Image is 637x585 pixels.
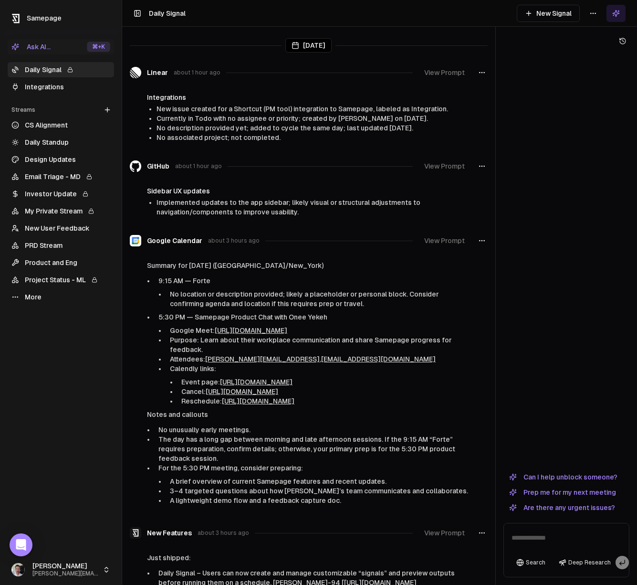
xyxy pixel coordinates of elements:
span: about 1 hour ago [175,162,222,170]
span: Linear [147,68,168,77]
a: [EMAIL_ADDRESS][DOMAIN_NAME] [321,355,436,363]
li: No unusually early meetings. [155,425,470,435]
p: Notes and callouts [147,410,470,419]
button: View Prompt [418,64,470,81]
a: New User Feedback [8,221,114,236]
span: No description provided yet; added to cycle the same day; last updated [DATE]. [157,124,413,132]
p: 9:15 AM — Forte [158,276,470,286]
div: Streams [8,102,114,117]
img: Linear [130,67,141,78]
span: Google Calendar [147,236,202,245]
li: A lightweight demo flow and a feedback capture doc. [166,496,470,505]
span: about 3 hours ago [198,529,249,537]
button: Search [512,556,550,569]
div: [DATE] [285,38,332,53]
a: Daily Standup [8,135,114,150]
li: Google Meet: [166,326,470,335]
li: Event page: [178,377,470,387]
li: Purpose: Learn about their workplace communication and share Samepage progress for feedback. [166,335,470,354]
span: Currently in Todo with no assignee or priority; created by [PERSON_NAME] on [DATE]. [157,115,428,122]
button: New Signal [517,5,580,22]
li: Attendees: , [166,354,470,364]
span: [PERSON_NAME][EMAIL_ADDRESS] [32,570,99,577]
li: Cancel: [178,387,470,396]
div: ⌘ +K [87,42,110,52]
a: My Private Stream [8,203,114,219]
img: GitHub [130,160,141,171]
a: Integrations [8,79,114,95]
button: View Prompt [418,232,470,249]
span: New Features [147,528,192,538]
button: View Prompt [418,158,470,175]
button: Deep Research [554,556,616,569]
button: Ask AI...⌘+K [8,39,114,54]
span: Implemented updates to the app sidebar; likely visual or structural adjustments to navigation/com... [157,199,420,216]
button: View Prompt [418,524,470,542]
a: More [8,289,114,305]
a: Design Updates [8,152,114,167]
button: [PERSON_NAME][PERSON_NAME][EMAIL_ADDRESS] [8,558,114,581]
img: _image [11,563,25,576]
li: The day has a long gap between morning and late afternoon sessions. If the 9:15 AM “Forte” requir... [155,435,470,463]
span: No associated project; not completed. [157,134,281,141]
a: [URL][DOMAIN_NAME] [206,388,278,395]
a: [URL][DOMAIN_NAME] [220,378,292,386]
a: Product and Eng [8,255,114,270]
li: Calendly links: [166,364,470,406]
p: Just shipped: [147,553,470,563]
span: about 3 hours ago [208,237,260,245]
div: Ask AI... [11,42,51,52]
span: GitHub [147,161,169,171]
a: [URL][DOMAIN_NAME] [215,327,287,334]
a: CS Alignment [8,117,114,133]
a: [PERSON_NAME][EMAIL_ADDRESS] [205,355,320,363]
h4: Sidebar UX updates [147,186,470,196]
img: Google Calendar [130,235,141,246]
li: No location or description provided; likely a placeholder or personal block. Consider confirming ... [166,289,470,308]
li: Reschedule: [178,396,470,406]
h1: Daily Signal [149,9,186,18]
span: [PERSON_NAME] [32,562,99,571]
span: New issue created for a Shortcut (PM tool) integration to Samepage, labeled as Integration. [157,105,448,113]
a: [URL][DOMAIN_NAME] [222,397,294,405]
a: PRD Stream [8,238,114,253]
button: Can I help unblock someone? [503,471,623,483]
p: 5:30 PM — Samepage Product Chat with Onee Yekeh [158,312,470,322]
h4: Integrations [147,93,470,102]
button: Are there any urgent issues? [503,502,621,513]
span: Samepage [27,14,62,22]
a: Project Status - ML [8,272,114,287]
li: For the 5:30 PM meeting, consider preparing: [155,463,470,505]
span: about 1 hour ago [174,69,220,76]
li: 3–4 targeted questions about how [PERSON_NAME]’s team communicates and collaborates. [166,486,470,496]
a: Daily Signal [8,62,114,77]
img: Samepage [130,527,141,539]
a: Investor Update [8,186,114,202]
p: Summary for [DATE] ([GEOGRAPHIC_DATA]/New_York) [147,261,470,270]
li: A brief overview of current Samepage features and recent updates. [166,477,470,486]
div: Open Intercom Messenger [10,533,32,556]
a: Email Triage - MD [8,169,114,184]
button: Prep me for my next meeting [503,487,622,498]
